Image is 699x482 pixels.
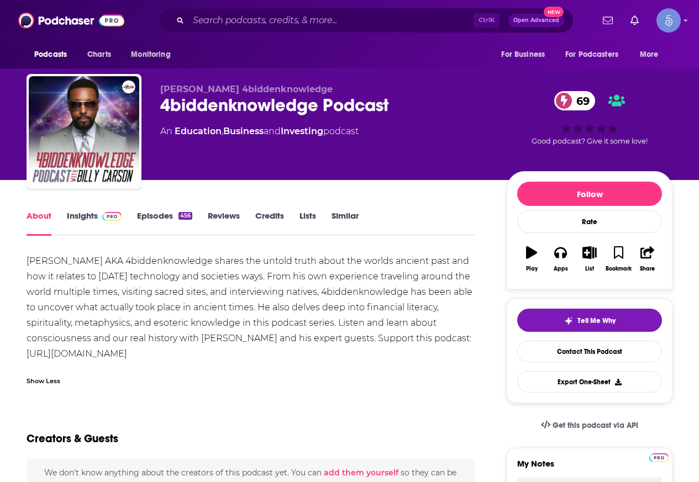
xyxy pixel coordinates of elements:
[27,44,81,65] button: open menu
[299,210,316,236] a: Lists
[517,182,662,206] button: Follow
[34,47,67,62] span: Podcasts
[532,137,648,145] span: Good podcast? Give it some love!
[575,239,604,279] button: List
[532,412,647,439] a: Get this podcast via API
[27,253,475,362] div: [PERSON_NAME] AKA 4biddenknowledge shares the untold truth about the worlds ancient past and how ...
[604,239,633,279] button: Bookmark
[332,210,359,236] a: Similar
[137,210,192,236] a: Episodes456
[29,76,139,187] img: 4biddenknowledge Podcast
[281,126,323,136] a: Investing
[656,8,681,33] span: Logged in as Spiral5-G1
[577,316,616,325] span: Tell Me Why
[27,210,51,236] a: About
[517,210,662,233] div: Rate
[564,316,573,325] img: tell me why sparkle
[649,452,669,462] a: Pro website
[508,14,564,27] button: Open AdvancedNew
[160,84,333,94] span: [PERSON_NAME] 4biddenknowledge
[546,239,575,279] button: Apps
[544,7,564,17] span: New
[633,239,662,279] button: Share
[626,11,643,30] a: Show notifications dropdown
[517,309,662,332] button: tell me why sparkleTell Me Why
[131,47,170,62] span: Monitoring
[222,126,223,136] span: ,
[517,239,546,279] button: Play
[565,47,618,62] span: For Podcasters
[606,266,632,272] div: Bookmark
[507,84,672,152] div: 69Good podcast? Give it some love!
[553,421,638,430] span: Get this podcast via API
[123,44,185,65] button: open menu
[208,210,240,236] a: Reviews
[158,8,574,33] div: Search podcasts, credits, & more...
[188,12,474,29] input: Search podcasts, credits, & more...
[80,44,118,65] a: Charts
[223,126,264,136] a: Business
[598,11,617,30] a: Show notifications dropdown
[585,266,594,272] div: List
[102,212,122,221] img: Podchaser Pro
[324,468,398,477] button: add them yourself
[640,47,659,62] span: More
[27,348,127,359] a: [URL][DOMAIN_NAME]
[640,266,655,272] div: Share
[656,8,681,33] img: User Profile
[175,126,222,136] a: Education
[649,453,669,462] img: Podchaser Pro
[264,126,281,136] span: and
[517,371,662,393] button: Export One-Sheet
[18,10,124,31] img: Podchaser - Follow, Share and Rate Podcasts
[565,91,595,110] span: 69
[501,47,545,62] span: For Business
[558,44,634,65] button: open menu
[656,8,681,33] button: Show profile menu
[87,47,111,62] span: Charts
[526,266,538,272] div: Play
[513,18,559,23] span: Open Advanced
[255,210,284,236] a: Credits
[493,44,559,65] button: open menu
[517,341,662,362] a: Contact This Podcast
[67,210,122,236] a: InsightsPodchaser Pro
[474,13,500,28] span: Ctrl K
[554,266,568,272] div: Apps
[27,432,118,446] h2: Creators & Guests
[517,458,662,478] label: My Notes
[632,44,672,65] button: open menu
[160,125,359,138] div: An podcast
[554,91,595,110] a: 69
[178,212,192,220] div: 456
